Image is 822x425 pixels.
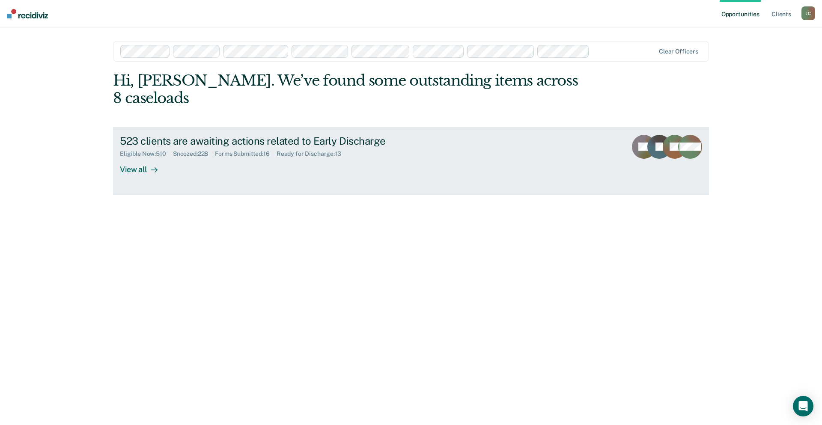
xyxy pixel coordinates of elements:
div: 523 clients are awaiting actions related to Early Discharge [120,135,420,147]
button: JC [801,6,815,20]
div: Hi, [PERSON_NAME]. We’ve found some outstanding items across 8 caseloads [113,72,590,107]
div: Ready for Discharge : 13 [277,150,348,158]
div: Snoozed : 228 [173,150,215,158]
div: Eligible Now : 510 [120,150,173,158]
a: 523 clients are awaiting actions related to Early DischargeEligible Now:510Snoozed:228Forms Submi... [113,128,709,195]
img: Recidiviz [7,9,48,18]
div: View all [120,158,168,174]
div: J C [801,6,815,20]
div: Clear officers [659,48,698,55]
div: Open Intercom Messenger [793,396,813,416]
div: Forms Submitted : 16 [215,150,277,158]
